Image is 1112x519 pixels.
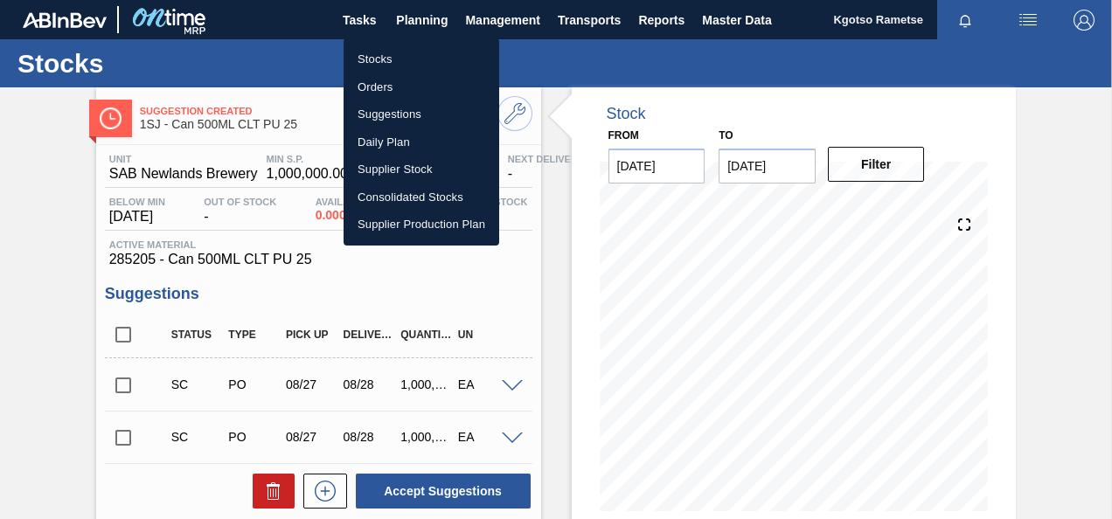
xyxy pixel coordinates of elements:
[344,156,499,183] a: Supplier Stock
[344,211,499,239] a: Supplier Production Plan
[344,128,499,156] a: Daily Plan
[344,45,499,73] a: Stocks
[344,100,499,128] a: Suggestions
[344,183,499,211] a: Consolidated Stocks
[344,73,499,101] a: Orders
